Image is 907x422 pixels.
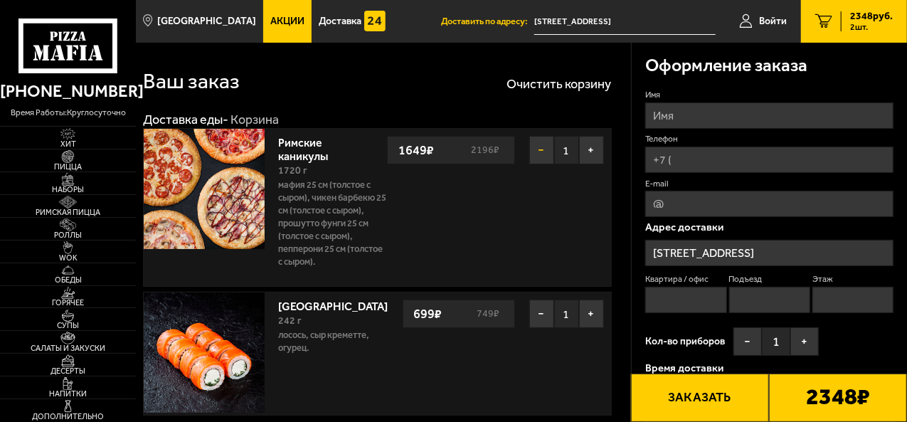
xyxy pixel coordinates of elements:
label: Имя [645,89,893,101]
span: 2348 руб. [850,11,893,21]
span: 1 [554,300,579,328]
span: [GEOGRAPHIC_DATA] [158,16,257,26]
b: 2348 ₽ [806,386,870,411]
img: 15daf4d41897b9f0e9f617042186c801.svg [364,11,386,32]
h3: Оформление заказа [645,57,807,75]
label: Этаж [812,273,893,285]
span: Доставка [319,16,361,26]
a: [GEOGRAPHIC_DATA] [279,295,403,313]
p: Время доставки [645,363,893,374]
p: Адрес доставки [645,222,893,233]
button: Очистить корзину [507,78,612,90]
a: Римские каникулы [279,132,343,163]
button: + [579,136,604,164]
s: 2196 ₽ [470,145,507,155]
span: Войти [759,16,787,26]
s: 749 ₽ [475,309,507,319]
span: 2 шт. [850,23,893,31]
span: 1720 г [279,164,308,176]
label: Телефон [645,133,893,145]
span: 1 [554,136,579,164]
span: Акции [270,16,304,26]
p: лосось, Сыр креметте, огурец. [279,329,403,354]
button: + [579,300,604,328]
span: Кол-во приборов [645,337,725,347]
p: Мафия 25 см (толстое с сыром), Чикен Барбекю 25 см (толстое с сыром), Прошутто Фунги 25 см (толст... [279,179,387,268]
input: @ [645,191,893,217]
button: − [733,327,762,356]
button: − [529,300,554,328]
strong: 1649 ₽ [395,137,437,164]
button: + [790,327,819,356]
label: E-mail [645,178,893,190]
h1: Ваш заказ [143,71,240,93]
strong: 699 ₽ [410,300,446,327]
span: 1 [762,327,790,356]
button: − [529,136,554,164]
span: 242 г [279,315,302,327]
div: Корзина [230,112,279,128]
span: Санкт-Петербург, улица Полярников, 5 [534,9,716,35]
input: +7 ( [645,147,893,173]
label: Подъезд [729,273,810,285]
input: Имя [645,102,893,129]
a: Доставка еды- [143,112,228,127]
button: Заказать [631,374,769,422]
input: Ваш адрес доставки [534,9,716,35]
span: Доставить по адресу: [441,17,534,26]
label: Квартира / офис [645,273,726,285]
